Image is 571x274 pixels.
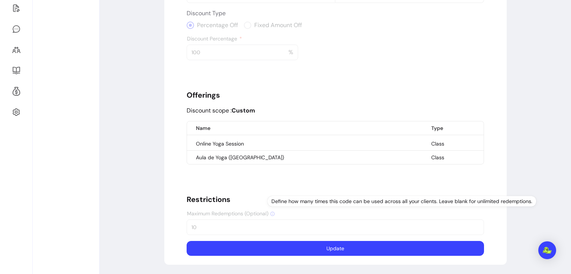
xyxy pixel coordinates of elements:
div: Define how many times this code can be used across all your clients. Leave blank for unlimited re... [271,198,532,205]
a: Refer & Earn [9,82,23,100]
div: Open Intercom Messenger [538,241,556,259]
p: Discount scope : [187,106,484,115]
a: Resources [9,62,23,79]
button: Update [187,241,484,256]
span: Maximum Redemptions (Optional) [187,210,275,217]
th: Type [422,121,484,135]
span: Class [431,140,444,147]
span: Class [431,154,444,161]
th: Name [187,121,422,135]
span: Discount Type [187,9,484,18]
div: Online Yoga Session [196,140,418,147]
h5: Offerings [187,90,484,100]
a: My Messages [9,20,23,38]
h5: Restrictions [187,194,484,205]
b: Custom [232,107,255,114]
a: Clients [9,41,23,59]
a: Settings [9,103,23,121]
span: Discount Percentage [187,35,239,42]
div: Aula de Yoga ([GEOGRAPHIC_DATA]) [196,154,418,161]
div: Discount Type [187,9,484,30]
